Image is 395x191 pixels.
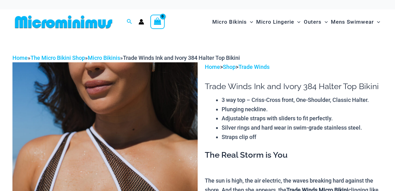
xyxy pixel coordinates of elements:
[256,14,294,30] span: Micro Lingerie
[210,12,383,32] nav: Site Navigation
[12,55,240,61] span: » » »
[12,15,115,29] img: MM SHOP LOGO FLAT
[205,64,220,70] a: Home
[374,14,380,30] span: Menu Toggle
[12,55,28,61] a: Home
[222,123,383,132] li: Silver rings and hard wear in swim-grade stainless steel.
[222,95,383,105] li: 3 way top – Criss-Cross front, One-Shoulder, Classic Halter.
[222,132,383,142] li: Straps clip off
[88,55,120,61] a: Micro Bikinis
[123,55,240,61] span: Trade Winds Ink and Ivory 384 Halter Top Bikini
[294,14,300,30] span: Menu Toggle
[329,12,382,31] a: Mens SwimwearMenu ToggleMenu Toggle
[205,150,383,160] h3: The Real Storm is You
[302,12,329,31] a: OutersMenu ToggleMenu Toggle
[222,105,383,114] li: Plunging neckline.
[255,12,302,31] a: Micro LingerieMenu ToggleMenu Toggle
[247,14,253,30] span: Menu Toggle
[331,14,374,30] span: Mens Swimwear
[31,55,85,61] a: The Micro Bikini Shop
[205,62,383,72] p: > >
[139,19,144,25] a: Account icon link
[238,64,270,70] a: Trade Winds
[150,15,165,29] a: View Shopping Cart, empty
[205,82,383,91] h1: Trade Winds Ink and Ivory 384 Halter Top Bikini
[223,64,236,70] a: Shop
[127,18,132,26] a: Search icon link
[212,14,247,30] span: Micro Bikinis
[211,12,255,31] a: Micro BikinisMenu ToggleMenu Toggle
[222,114,383,123] li: Adjustable straps with sliders to fit perfectly.
[304,14,322,30] span: Outers
[322,14,328,30] span: Menu Toggle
